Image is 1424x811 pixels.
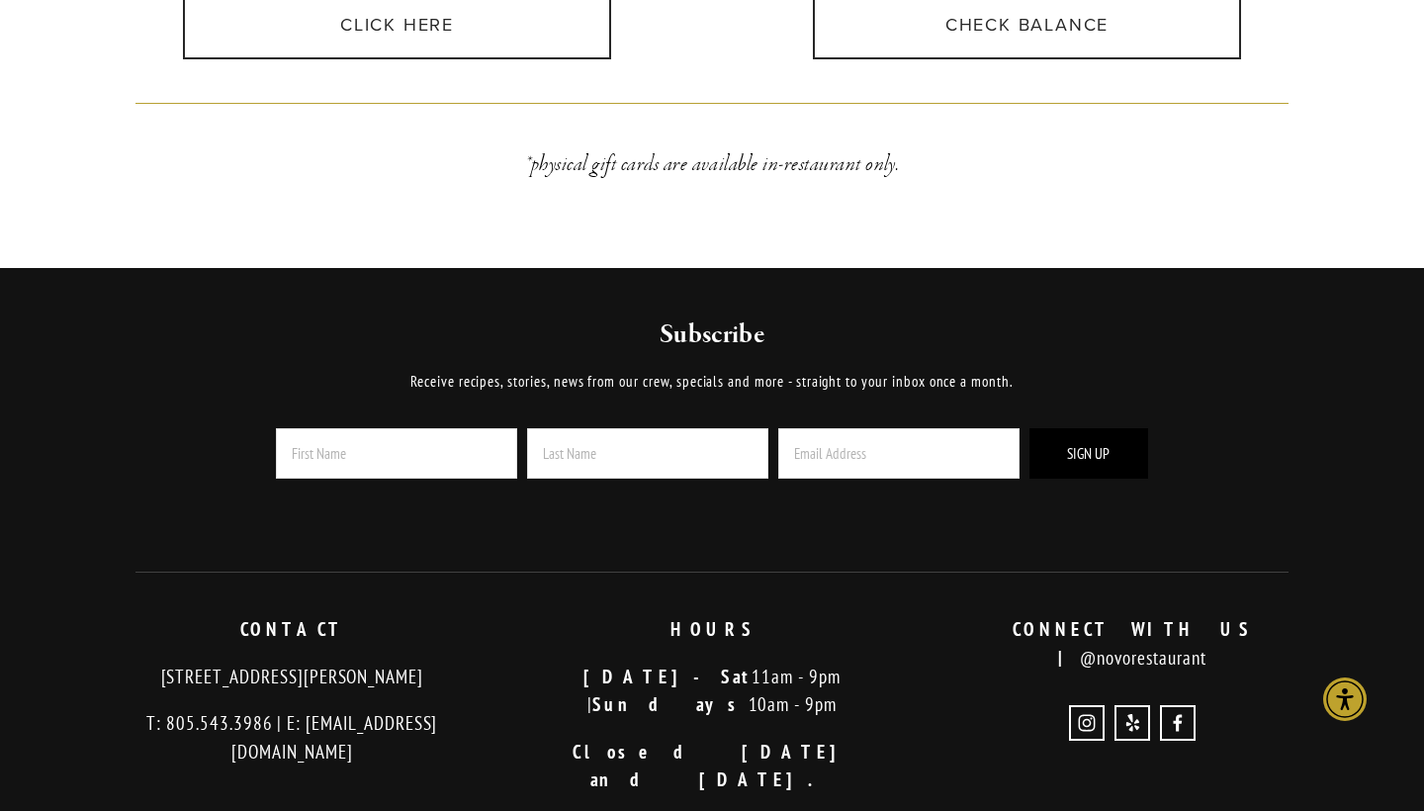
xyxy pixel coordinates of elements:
input: Last Name [527,428,768,479]
input: Email Address [778,428,1020,479]
a: Instagram [1069,705,1105,741]
strong: [DATE]-Sat [583,665,753,688]
strong: Sundays [592,692,749,716]
p: Receive recipes, stories, news from our crew, specials and more - straight to your inbox once a m... [222,370,1202,394]
a: Novo Restaurant and Lounge [1160,705,1196,741]
p: T: 805.543.3986 | E: [EMAIL_ADDRESS][DOMAIN_NAME] [99,709,486,766]
h2: Subscribe [222,317,1202,353]
strong: CONNECT WITH US | [1013,617,1273,670]
strong: CONTACT [240,617,345,641]
div: Accessibility Menu [1323,677,1367,721]
a: Yelp [1114,705,1150,741]
strong: Closed [DATE] and [DATE]. [573,740,873,792]
em: *physical gift cards are available in-restaurant only. [525,150,900,178]
span: Sign Up [1067,444,1110,463]
strong: HOURS [670,617,754,641]
p: 11am - 9pm | 10am - 9pm [519,663,906,719]
p: [STREET_ADDRESS][PERSON_NAME] [99,663,486,691]
p: @novorestaurant [938,615,1325,672]
input: First Name [276,428,517,479]
button: Sign Up [1029,428,1148,479]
